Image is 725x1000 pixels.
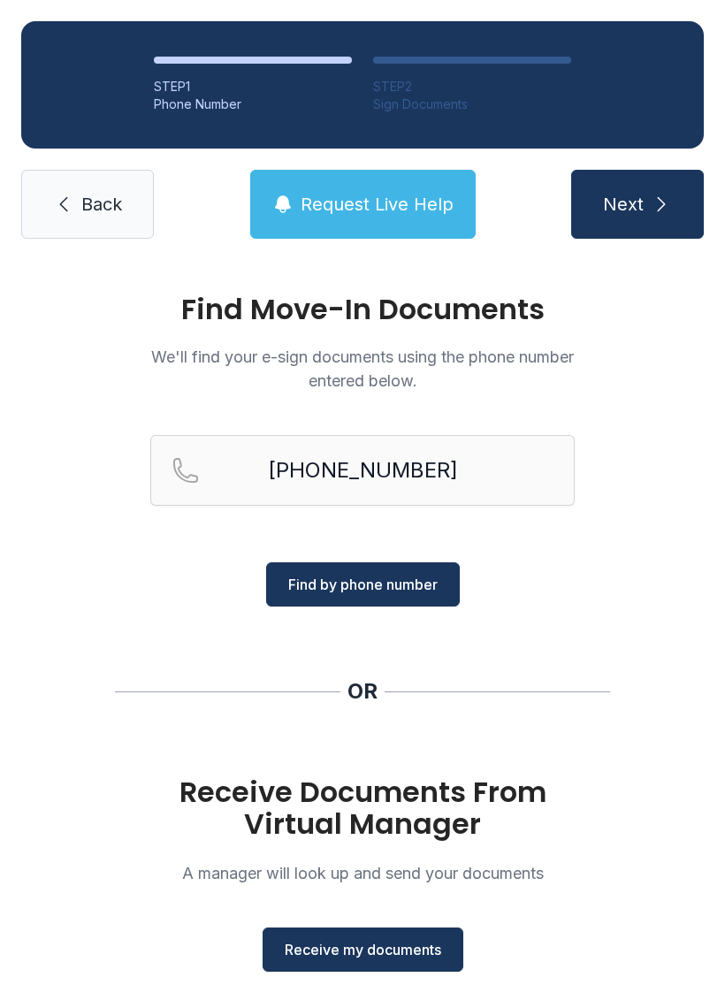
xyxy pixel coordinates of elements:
[150,345,575,393] p: We'll find your e-sign documents using the phone number entered below.
[347,677,378,706] div: OR
[285,939,441,960] span: Receive my documents
[150,295,575,324] h1: Find Move-In Documents
[373,78,571,95] div: STEP 2
[603,192,644,217] span: Next
[373,95,571,113] div: Sign Documents
[150,435,575,506] input: Reservation phone number
[154,78,352,95] div: STEP 1
[150,861,575,885] p: A manager will look up and send your documents
[288,574,438,595] span: Find by phone number
[81,192,122,217] span: Back
[150,776,575,840] h1: Receive Documents From Virtual Manager
[301,192,454,217] span: Request Live Help
[154,95,352,113] div: Phone Number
